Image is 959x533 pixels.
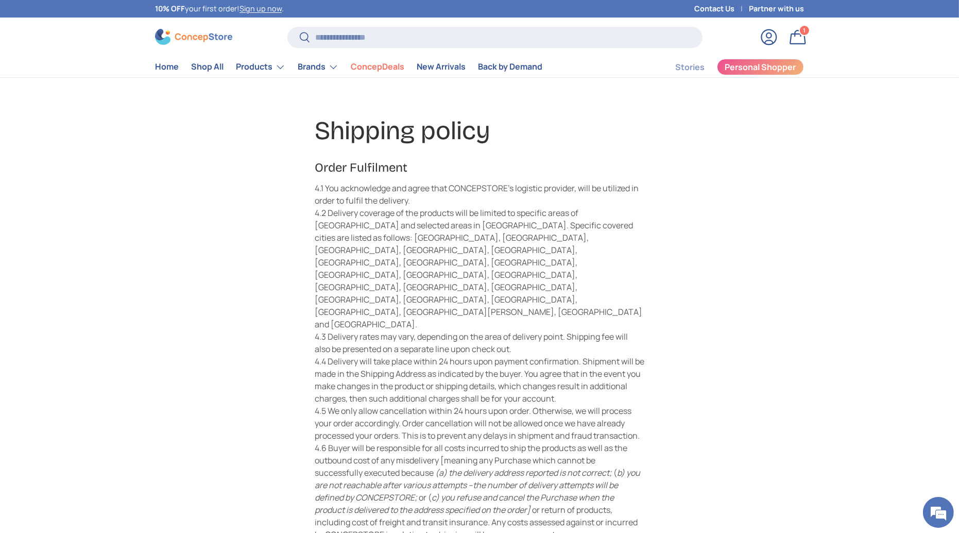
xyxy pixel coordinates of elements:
em: (a) the delivery address reported is not correct; [435,467,612,478]
em: c) you refuse and cancel the Purchase when the product is delivered to the address specified on t... [315,492,614,515]
a: Sign up now [239,4,282,13]
div: 4.2 Delivery coverage of the products will be limited to specific areas of [GEOGRAPHIC_DATA] and ... [315,207,644,330]
h5: Order Fulfilment [315,160,644,176]
p: your first order! . [155,3,284,14]
a: New Arrivals [417,57,466,77]
nav: Primary [155,57,542,77]
h1: Shipping policy [315,115,644,147]
a: Personal Shopper [717,59,804,75]
span: 1 [803,26,806,34]
a: Partner with us [749,3,804,14]
span: Personal Shopper [725,63,796,71]
a: Shop All [191,57,224,77]
div: 4.1 You acknowledge and agree that CONCEPSTORE’s logistic provider, will be utilized in order to ... [315,160,644,207]
summary: Brands [292,57,345,77]
a: Home [155,57,179,77]
div: 4.4 Delivery will take place within 24 hours upon payment confirmation. Shipment will be made in ... [315,355,644,405]
div: 4.5 We only allow cancellation within 24 hours upon order. Otherwise, we will process your order ... [315,405,644,442]
nav: Secondary [650,57,804,77]
em: b) you are not reachable after various attempts –the number of delivery attempts will be defined ... [315,467,640,503]
a: ConcepDeals [351,57,404,77]
img: ConcepStore [155,29,232,45]
a: Contact Us [694,3,749,14]
a: Stories [675,57,705,77]
strong: 10% OFF [155,4,185,13]
summary: Products [230,57,292,77]
a: Back by Demand [478,57,542,77]
div: 4.3 Delivery rates may vary, depending on the area of delivery point. Shipping fee will also be p... [315,330,644,355]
